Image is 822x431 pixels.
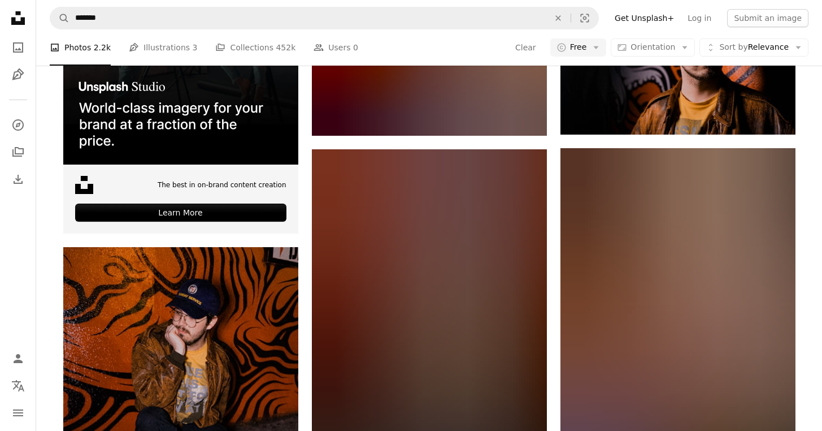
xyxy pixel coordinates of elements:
[608,9,681,27] a: Get Unsplash+
[546,7,571,29] button: Clear
[158,180,286,190] span: The best in on-brand content creation
[276,41,295,54] span: 452k
[7,114,29,136] a: Explore
[699,38,808,57] button: Sort byRelevance
[75,176,93,194] img: file-1631678316303-ed18b8b5cb9cimage
[353,41,358,54] span: 0
[7,7,29,32] a: Home — Unsplash
[719,42,789,53] span: Relevance
[314,29,358,66] a: Users 0
[7,36,29,59] a: Photos
[215,29,295,66] a: Collections 452k
[312,320,547,330] a: man in brown jacket and black knit cap
[63,419,298,429] a: man in brown jacket and blue denim jeans sitting on brown concrete wall
[50,7,69,29] button: Search Unsplash
[719,42,747,51] span: Sort by
[550,38,607,57] button: Free
[611,38,695,57] button: Orientation
[50,7,599,29] form: Find visuals sitewide
[193,41,198,54] span: 3
[75,204,286,222] div: Learn More
[515,38,537,57] button: Clear
[7,402,29,424] button: Menu
[7,63,29,86] a: Illustrations
[571,7,598,29] button: Visual search
[129,29,197,66] a: Illustrations 3
[570,42,587,53] span: Free
[681,9,718,27] a: Log in
[560,319,795,329] a: person in brown leather jacket
[7,347,29,370] a: Log in / Sign up
[630,42,675,51] span: Orientation
[7,374,29,397] button: Language
[7,141,29,163] a: Collections
[7,168,29,191] a: Download History
[727,9,808,27] button: Submit an image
